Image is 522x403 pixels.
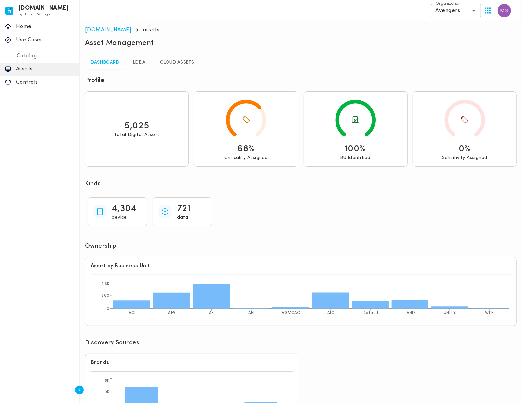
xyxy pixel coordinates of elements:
[91,359,293,366] h6: Brands
[105,379,110,383] tspan: 6K
[177,203,191,215] p: 721
[138,393,146,397] text: 4.1K
[16,79,75,86] p: Controls
[155,55,199,70] a: Cloud Assets
[112,215,142,221] p: device
[12,53,41,59] p: Catalog
[168,311,176,315] tspan: AEV
[128,302,136,306] text: 492
[209,311,214,315] tspan: AF
[107,307,110,311] tspan: 0
[19,13,53,16] span: by Human Managed
[498,4,511,17] img: Mary Grace Salazar
[143,27,160,33] p: assets
[5,7,13,15] img: invicta.io
[168,298,175,302] text: 963
[102,294,110,298] tspan: 800
[125,55,155,70] a: I.DE.A.
[85,39,154,48] h5: Asset Management
[345,143,366,155] p: 100%
[85,55,125,70] a: Dashboard
[485,311,494,315] tspan: WPF
[431,4,481,17] div: Avengers
[442,155,487,161] p: Sensitivity Assigned
[363,311,378,315] tspan: Default
[177,215,207,221] p: data
[124,120,149,132] p: 5,025
[248,311,255,315] tspan: AFI
[105,390,110,394] tspan: 3K
[102,282,110,286] tspan: 1.6K
[282,311,300,315] tspan: AGMCAC
[16,66,75,72] p: Assets
[459,143,471,155] p: 0%
[85,27,517,33] nav: breadcrumb
[327,298,335,302] text: 968
[405,311,415,315] tspan: LAND
[16,37,75,43] p: Use Cases
[327,311,334,315] tspan: AIC
[19,6,69,11] h6: [DOMAIN_NAME]
[129,311,136,315] tspan: ACI
[112,203,137,215] p: 4,304
[238,143,255,155] p: 68%
[495,1,514,20] button: User
[85,180,101,188] h6: Kinds
[85,27,131,33] a: [DOMAIN_NAME]
[85,339,140,347] h6: Discovery Sources
[114,132,160,138] p: Total Digital Assets
[340,155,371,161] p: BU Identified
[85,242,117,250] h6: Ownership
[406,301,414,305] text: 508
[207,294,215,298] text: 1.5K
[91,263,511,269] h6: Asset by Business Unit
[85,77,105,85] h6: Profile
[436,1,461,7] label: Organization
[367,302,374,306] text: 478
[16,23,75,30] p: Home
[444,311,456,315] tspan: UNITY
[224,155,268,161] p: Criticality Assigned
